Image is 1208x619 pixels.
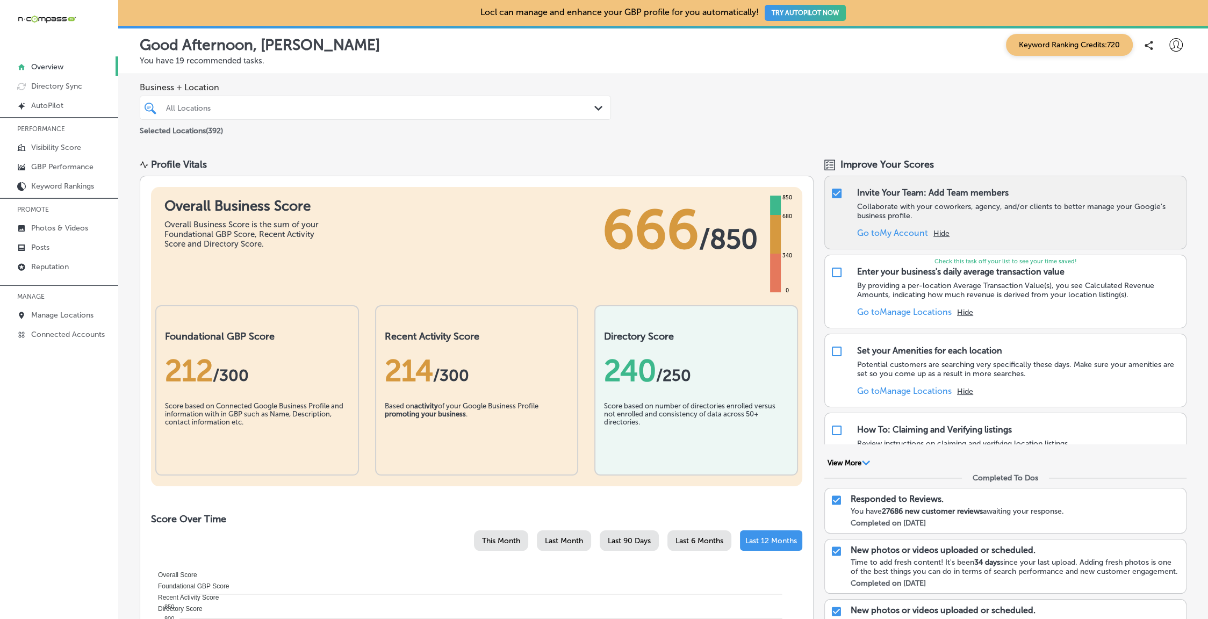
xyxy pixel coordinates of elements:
[604,353,788,388] div: 240
[165,330,349,342] h2: Foundational GBP Score
[851,545,1036,555] p: New photos or videos uploaded or scheduled.
[151,159,207,170] div: Profile Vitals
[857,202,1181,220] p: Collaborate with your coworkers, agency, and/or clients to better manage your Google's business p...
[699,223,758,255] span: / 850
[857,281,1181,299] p: By providing a per-location Average Transaction Value(s), you see Calculated Revenue Amounts, ind...
[851,558,1181,576] div: Time to add fresh content! It's been since your last upload. Adding fresh photos is one of the be...
[150,594,219,601] span: Recent Activity Score
[824,458,873,468] button: View More
[385,353,569,388] div: 214
[851,519,926,528] label: Completed on [DATE]
[851,494,944,504] p: Responded to Reviews.
[857,307,952,317] a: Go toManage Locations
[31,143,81,152] p: Visibility Score
[604,330,788,342] h2: Directory Score
[851,579,926,588] label: Completed on [DATE]
[165,353,349,388] div: 212
[882,507,983,516] strong: 27686 new customer reviews
[433,366,469,385] span: /300
[31,62,63,71] p: Overview
[933,229,950,238] button: Hide
[545,536,583,545] span: Last Month
[150,571,197,579] span: Overall Score
[857,188,1009,198] div: Invite Your Team: Add Team members
[608,536,651,545] span: Last 90 Days
[957,308,973,317] button: Hide
[857,439,1070,448] p: Review instructions on claiming and verifying location listings.
[385,402,569,456] div: Based on of your Google Business Profile .
[857,386,952,396] a: Go toManage Locations
[140,56,1187,66] p: You have 19 recommended tasks.
[825,258,1186,265] p: Check this task off your list to see your time saved!
[604,402,788,456] div: Score based on number of directories enrolled versus not enrolled and consistency of data across ...
[31,330,105,339] p: Connected Accounts
[656,366,691,385] span: /250
[482,536,520,545] span: This Month
[140,122,223,135] p: Selected Locations ( 392 )
[164,603,174,609] tspan: 850
[31,162,94,171] p: GBP Performance
[150,582,229,590] span: Foundational GBP Score
[31,101,63,110] p: AutoPilot
[151,513,802,525] h2: Score Over Time
[974,558,1000,567] strong: 34 days
[1006,34,1133,56] span: Keyword Ranking Credits: 720
[783,286,791,295] div: 0
[164,220,326,249] div: Overall Business Score is the sum of your Foundational GBP Score, Recent Activity Score and Direc...
[765,5,846,21] button: TRY AUTOPILOT NOW
[857,360,1181,378] p: Potential customers are searching very specifically these days. Make sure your amenities are set ...
[31,182,94,191] p: Keyword Rankings
[780,193,794,202] div: 850
[851,605,1036,615] p: New photos or videos uploaded or scheduled.
[31,311,94,320] p: Manage Locations
[414,402,438,410] b: activity
[857,228,928,238] a: Go toMy Account
[840,159,934,170] span: Improve Your Scores
[140,36,380,54] p: Good Afternoon, [PERSON_NAME]
[780,212,794,221] div: 680
[165,402,349,456] div: Score based on Connected Google Business Profile and information with in GBP such as Name, Descri...
[385,330,569,342] h2: Recent Activity Score
[675,536,723,545] span: Last 6 Months
[780,251,794,260] div: 340
[857,346,1002,356] div: Set your Amenities for each location
[164,198,326,214] h1: Overall Business Score
[166,103,595,112] div: All Locations
[857,267,1065,277] div: Enter your business's daily average transaction value
[31,82,82,91] p: Directory Sync
[857,424,1012,435] div: How To: Claiming and Verifying listings
[213,366,249,385] span: / 300
[851,507,1181,516] div: You have awaiting your response.
[602,198,699,262] span: 666
[17,14,76,24] img: 660ab0bf-5cc7-4cb8-ba1c-48b5ae0f18e60NCTV_CLogo_TV_Black_-500x88.png
[973,473,1038,483] div: Completed To Dos
[31,224,88,233] p: Photos & Videos
[31,262,69,271] p: Reputation
[31,243,49,252] p: Posts
[745,536,797,545] span: Last 12 Months
[150,605,203,613] span: Directory Score
[957,387,973,396] button: Hide
[385,410,466,418] b: promoting your business
[140,82,611,92] span: Business + Location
